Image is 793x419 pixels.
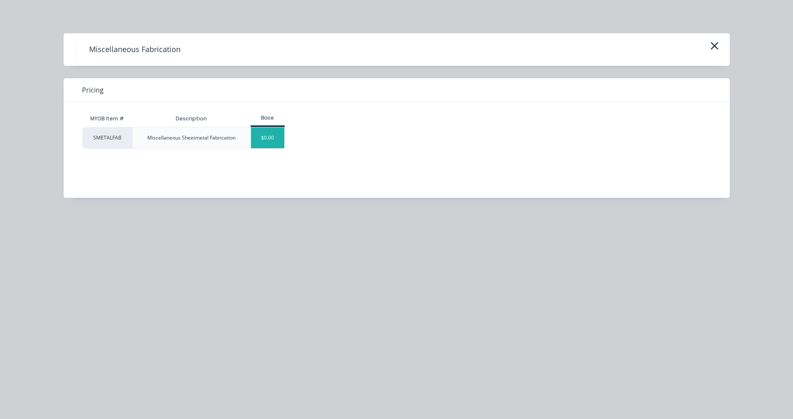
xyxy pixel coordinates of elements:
[147,134,236,142] div: Miscellaneous Sheetmetal Fabrication
[82,110,132,127] div: MYOB Item #
[169,108,214,129] div: Description
[82,85,104,95] span: Pricing
[82,127,132,149] div: SMETALFAB
[76,42,193,57] h4: Miscellaneous Fabrication
[251,127,285,148] div: $0.00
[251,114,285,122] div: Base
